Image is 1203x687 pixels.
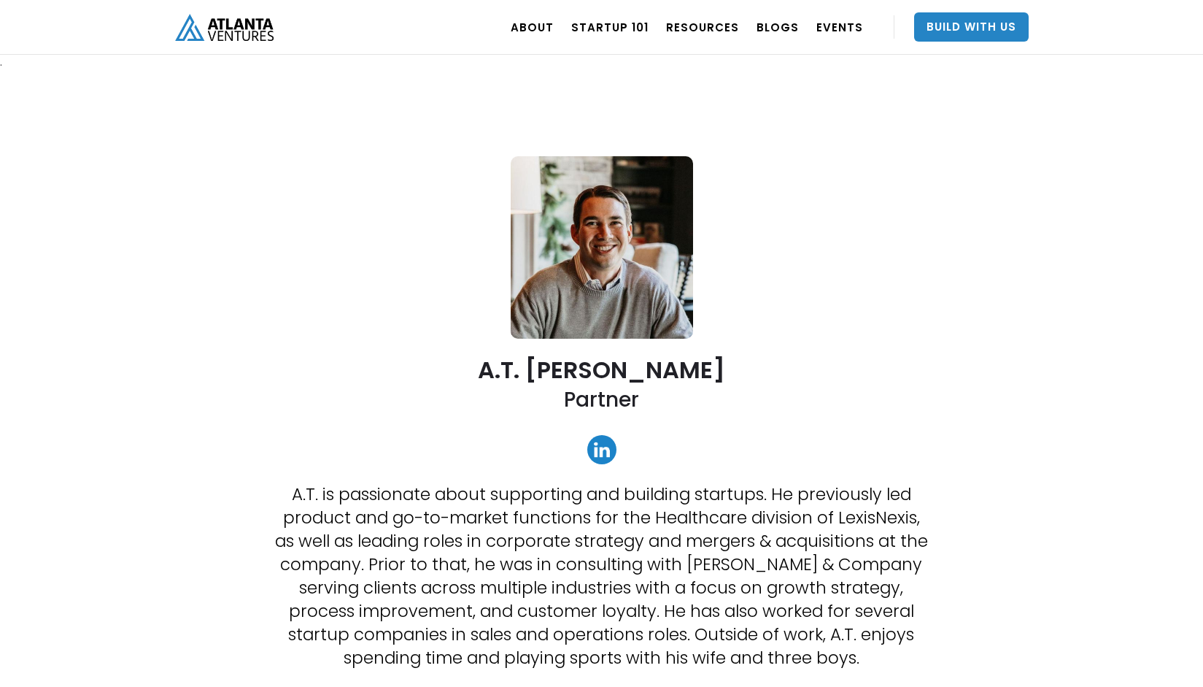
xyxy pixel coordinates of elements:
[914,12,1029,42] a: Build With Us
[564,386,639,413] h2: Partner
[571,7,649,47] a: Startup 101
[511,7,554,47] a: ABOUT
[478,357,725,383] h2: A.T. [PERSON_NAME]
[666,7,739,47] a: RESOURCES
[816,7,863,47] a: EVENTS
[757,7,799,47] a: BLOGS
[274,483,928,669] p: A.T. is passionate about supporting and building startups. He previously led product and go-to-ma...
